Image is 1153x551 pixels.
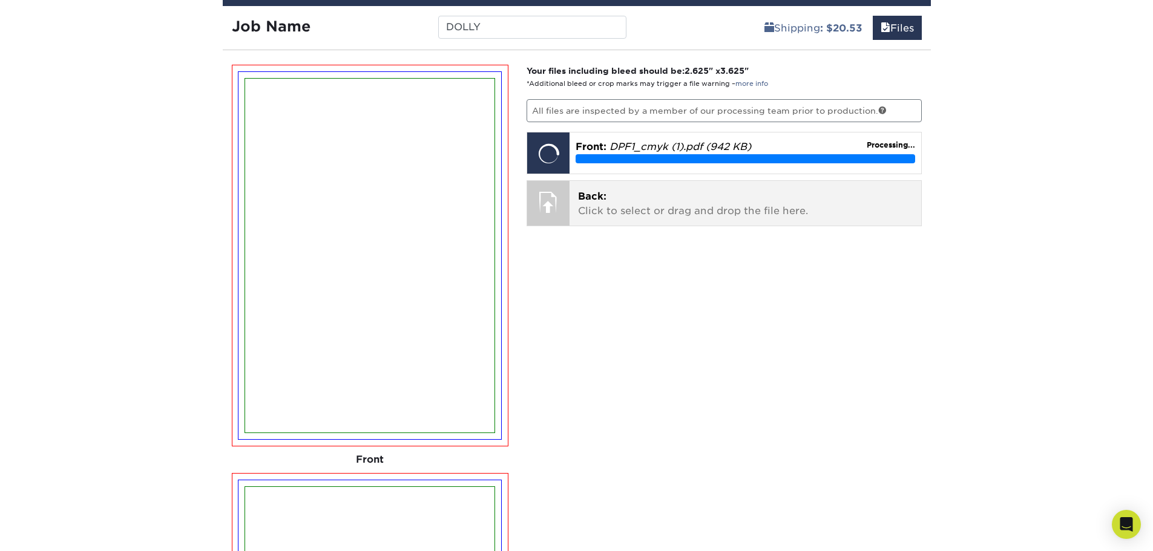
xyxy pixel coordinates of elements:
div: Front [232,446,509,473]
input: Enter a job name [438,16,626,39]
span: 2.625 [685,66,709,76]
span: Back: [578,191,606,202]
em: DPF1_cmyk (1).pdf (942 KB) [609,141,751,152]
span: files [881,22,890,34]
small: *Additional bleed or crop marks may trigger a file warning – [527,80,768,88]
p: Click to select or drag and drop the file here. [578,189,913,218]
span: shipping [764,22,774,34]
strong: Your files including bleed should be: " x " [527,66,749,76]
div: Open Intercom Messenger [1112,510,1141,539]
a: more info [735,80,768,88]
strong: Job Name [232,18,310,35]
span: Front: [576,141,606,152]
a: Shipping: $20.53 [757,16,870,40]
a: Files [873,16,922,40]
b: : $20.53 [820,22,862,34]
p: All files are inspected by a member of our processing team prior to production. [527,99,922,122]
span: 3.625 [720,66,744,76]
